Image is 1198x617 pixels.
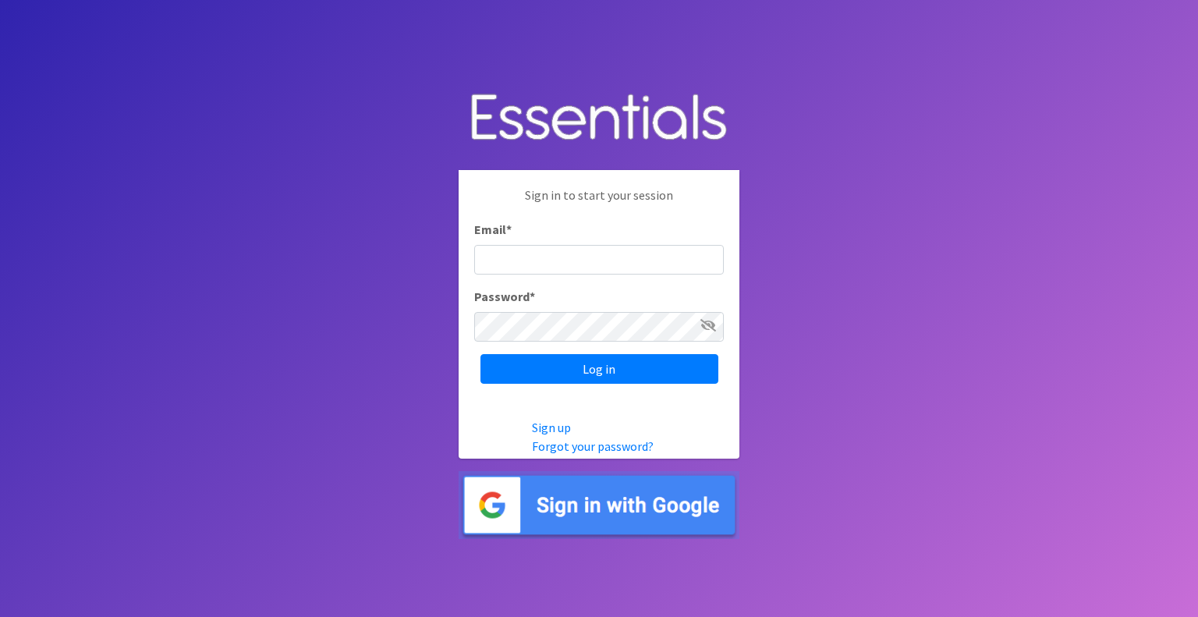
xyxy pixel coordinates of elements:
[480,354,718,384] input: Log in
[532,420,571,435] a: Sign up
[506,222,512,237] abbr: required
[474,220,512,239] label: Email
[474,287,535,306] label: Password
[474,186,724,220] p: Sign in to start your session
[532,438,654,454] a: Forgot your password?
[459,78,739,158] img: Human Essentials
[459,471,739,539] img: Sign in with Google
[530,289,535,304] abbr: required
